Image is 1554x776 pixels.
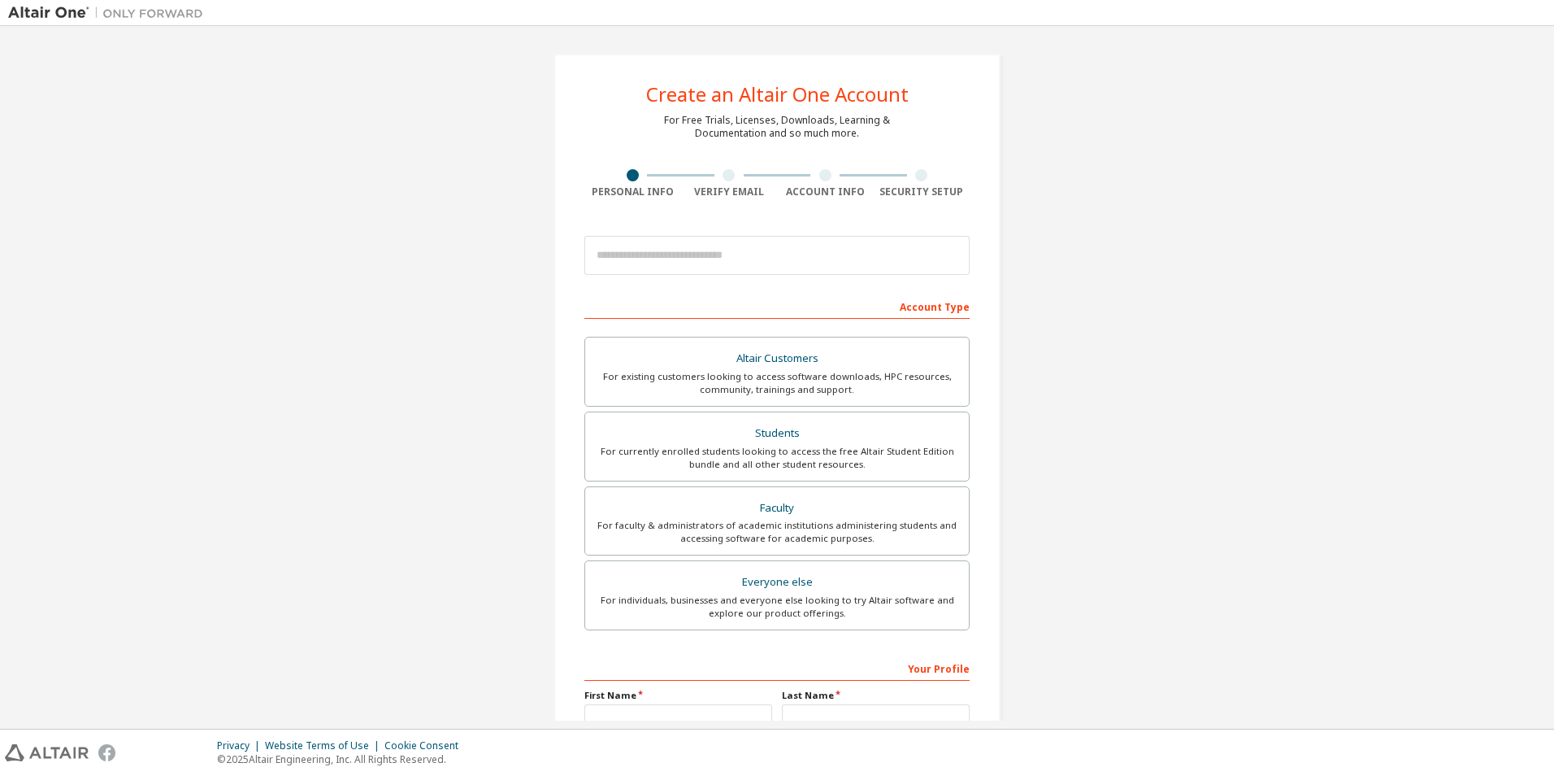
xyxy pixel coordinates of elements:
[584,293,970,319] div: Account Type
[595,594,959,620] div: For individuals, businesses and everyone else looking to try Altair software and explore our prod...
[8,5,211,21] img: Altair One
[5,744,89,761] img: altair_logo.svg
[595,445,959,471] div: For currently enrolled students looking to access the free Altair Student Edition bundle and all ...
[646,85,909,104] div: Create an Altair One Account
[98,744,115,761] img: facebook.svg
[584,655,970,681] div: Your Profile
[681,185,778,198] div: Verify Email
[664,114,890,140] div: For Free Trials, Licenses, Downloads, Learning & Documentation and so much more.
[217,752,468,766] p: © 2025 Altair Engineering, Inc. All Rights Reserved.
[777,185,874,198] div: Account Info
[595,347,959,370] div: Altair Customers
[384,739,468,752] div: Cookie Consent
[595,571,959,594] div: Everyone else
[595,370,959,396] div: For existing customers looking to access software downloads, HPC resources, community, trainings ...
[584,185,681,198] div: Personal Info
[595,422,959,445] div: Students
[584,689,772,702] label: First Name
[874,185,970,198] div: Security Setup
[217,739,265,752] div: Privacy
[595,519,959,545] div: For faculty & administrators of academic institutions administering students and accessing softwa...
[595,497,959,520] div: Faculty
[265,739,384,752] div: Website Terms of Use
[782,689,970,702] label: Last Name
